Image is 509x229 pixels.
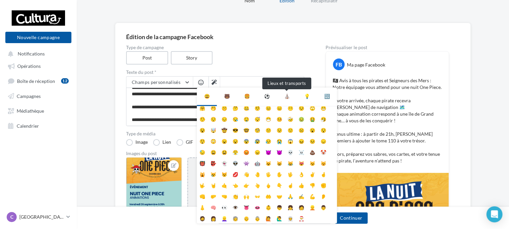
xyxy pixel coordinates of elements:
[264,93,270,100] div: ⚽
[230,113,241,124] li: 😪
[219,213,230,224] li: 👱‍♀️
[219,168,230,180] li: 😾
[347,62,385,68] div: Ma page Facebook
[318,102,329,113] li: 😬
[230,102,241,113] li: 🤔
[126,131,304,136] label: Type de média
[333,59,345,70] div: FB
[274,180,285,191] li: 👇
[285,213,296,224] li: 👳
[197,213,208,224] li: 🧔
[252,180,263,191] li: 👆
[285,202,296,213] li: 👧
[230,135,241,146] li: 😧
[263,180,274,191] li: 🖕
[285,135,296,146] li: 😱
[241,157,252,168] li: 👾
[307,102,318,113] li: 🙄
[126,70,304,75] label: Texte du post *
[197,113,208,124] li: 🤥
[307,124,318,135] li: 😮
[208,113,219,124] li: 😌
[241,113,252,124] li: 🤤
[318,180,329,191] li: ✊
[219,146,230,157] li: 😫
[208,146,219,157] li: 😩
[285,168,296,180] li: 🖖
[274,146,285,157] li: 👿
[318,113,329,124] li: 🤧
[252,168,263,180] li: 🤚
[208,135,219,146] li: 😳
[241,146,252,157] li: 😡
[296,146,307,157] li: ☠️
[230,157,241,168] li: 👽
[4,104,73,116] a: Médiathèque
[219,202,230,213] li: 👀
[126,139,148,146] label: Image
[263,124,274,135] li: 😕
[197,146,208,157] li: 😓
[219,113,230,124] li: 😔
[241,124,252,135] li: 🤓
[274,157,285,168] li: 😸
[126,77,193,88] button: Champs personnalisés
[208,124,219,135] li: 🤯
[252,124,263,135] li: 🧐
[197,124,208,135] li: 😵
[274,191,285,202] li: 🤝
[208,102,219,113] li: 🤭
[263,146,274,157] li: 😈
[307,168,318,180] li: ✌
[263,202,274,213] li: 👶
[197,168,208,180] li: 🙀
[197,135,208,146] li: 😲
[197,191,208,202] li: 👊
[230,202,241,213] li: 👁️
[219,102,230,113] li: 🤫
[224,93,230,100] div: 🐻
[296,102,307,113] li: 😒
[241,168,252,180] li: 👋
[307,191,318,202] li: 💪
[5,211,71,223] a: C [GEOGRAPHIC_DATA]
[274,213,285,224] li: 🙋‍♂️
[18,51,45,56] span: Notifications
[304,93,310,100] div: 💡
[208,213,219,224] li: 👩
[252,135,263,146] li: 😰
[252,146,263,157] li: 😠
[274,135,285,146] li: 😭
[335,212,368,224] button: Continuer
[285,102,296,113] li: 😶
[241,180,252,191] li: 👉
[307,157,318,168] li: 😼
[285,124,296,135] li: 🙁
[296,124,307,135] li: ☹️
[285,191,296,202] li: 🙏
[296,202,307,213] li: 🧑
[126,45,304,50] label: Type de campagne
[307,180,318,191] li: 👎
[333,77,442,164] p: 🏴‍☠️ Avis à tous les pirates et Seigneurs des Mers : Notre équipage vous attend pour une nuit One...
[296,180,307,191] li: 👍
[4,90,73,102] a: Campagnes
[241,102,252,113] li: 🤐
[318,168,329,180] li: 🤞
[307,202,318,213] li: 👱
[17,78,55,84] span: Boîte de réception
[263,191,274,202] li: 🤲
[17,63,41,69] span: Opérations
[208,168,219,180] li: 😿
[296,157,307,168] li: 😻
[10,214,13,220] span: C
[219,124,230,135] li: 🤠
[230,146,241,157] li: 😤
[197,180,208,191] li: 🤟
[296,113,307,124] li: 🤢
[241,213,252,224] li: 👴
[296,168,307,180] li: 👌
[126,151,304,156] div: Images du post
[4,75,73,87] a: Boîte de réception12
[241,191,252,202] li: 🙌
